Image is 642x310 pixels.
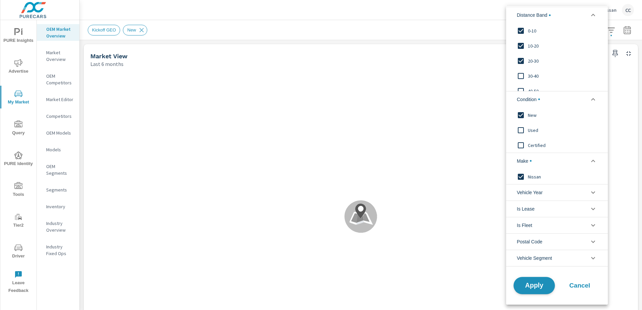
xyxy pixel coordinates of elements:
span: Apply [520,282,548,289]
div: Nissan [506,169,607,184]
span: 40-50 [528,87,601,95]
span: Used [528,126,601,134]
div: 40-50 [506,83,607,98]
span: Certified [528,141,601,149]
div: 20-30 [506,53,607,68]
span: 20-30 [528,57,601,65]
span: Postal Code [517,234,542,250]
span: Condition [517,91,540,107]
span: Distance Band [517,7,551,23]
span: Nissan [528,172,601,180]
span: Custom Market Area [517,6,563,22]
span: Vehicle Year [517,184,543,201]
div: 10-20 [506,38,607,53]
div: Used [506,123,607,138]
button: Apply [513,277,555,294]
span: Vehicle Segment [517,250,552,266]
span: 30-40 [528,72,601,80]
span: 0-10 [528,27,601,35]
span: Is Fleet [517,217,532,233]
span: New [528,111,601,119]
div: 0-10 [506,23,607,38]
div: New [506,107,607,123]
span: Make [517,153,532,169]
span: Cancel [566,283,593,289]
div: Certified [506,138,607,153]
div: 30-40 [506,68,607,83]
span: Is Lease [517,201,535,217]
span: 10-20 [528,42,601,50]
button: Cancel [560,277,600,294]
